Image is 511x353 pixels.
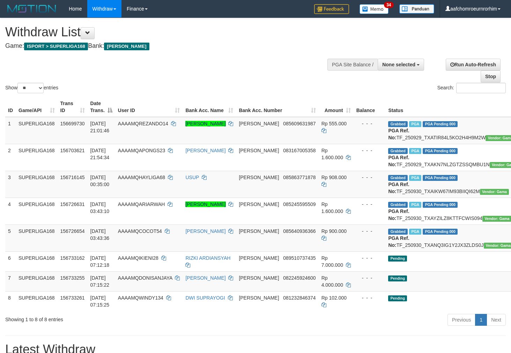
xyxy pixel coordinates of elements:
[5,225,16,251] td: 5
[16,144,58,171] td: SUPERLIGA168
[88,97,115,117] th: Date Trans.: activate to sort column descending
[283,255,316,261] span: Copy 089510737435 to clipboard
[437,83,506,93] label: Search:
[60,255,85,261] span: 156733162
[356,201,383,208] div: - - -
[115,97,183,117] th: User ID: activate to sort column ascending
[423,148,458,154] span: PGA Pending
[90,175,110,187] span: [DATE] 00:35:00
[60,295,85,301] span: 156733261
[185,121,225,126] a: [PERSON_NAME]
[239,255,279,261] span: [PERSON_NAME]
[409,229,421,235] span: Marked by aafchhiseyha
[60,228,85,234] span: 156726654
[90,295,110,308] span: [DATE] 07:15:25
[5,43,334,50] h4: Game: Bank:
[283,275,316,281] span: Copy 082245924600 to clipboard
[388,235,409,248] b: PGA Ref. No:
[17,83,44,93] select: Showentries
[24,43,88,50] span: ISPORT > SUPERLIGA168
[446,59,501,71] a: Run Auto-Refresh
[388,256,407,262] span: Pending
[283,201,316,207] span: Copy 085245595509 to clipboard
[5,117,16,144] td: 1
[5,198,16,225] td: 4
[475,314,487,326] a: 1
[5,291,16,311] td: 8
[384,2,393,8] span: 34
[356,174,383,181] div: - - -
[58,97,88,117] th: Trans ID: activate to sort column ascending
[90,148,110,160] span: [DATE] 21:54:34
[321,201,343,214] span: Rp 1.600.000
[388,121,408,127] span: Grabbed
[185,295,225,301] a: DWI SUPRAYOGI
[118,201,165,207] span: AAAAMQARIARWAH
[60,201,85,207] span: 156726631
[388,148,408,154] span: Grabbed
[356,120,383,127] div: - - -
[90,228,110,241] span: [DATE] 03:43:36
[481,71,501,82] a: Stop
[118,148,165,153] span: AAAAMQAPONGS23
[356,294,383,301] div: - - -
[409,175,421,181] span: Marked by aafchhiseyha
[388,175,408,181] span: Grabbed
[321,255,343,268] span: Rp 7.000.000
[321,228,347,234] span: Rp 900.000
[314,4,349,14] img: Feedback.jpg
[456,83,506,93] input: Search:
[239,295,279,301] span: [PERSON_NAME]
[388,128,409,140] b: PGA Ref. No:
[104,43,149,50] span: [PERSON_NAME]
[321,175,347,180] span: Rp 908.000
[423,175,458,181] span: PGA Pending
[239,275,279,281] span: [PERSON_NAME]
[321,121,347,126] span: Rp 555.000
[16,97,58,117] th: Game/API: activate to sort column ascending
[16,251,58,271] td: SUPERLIGA168
[118,275,172,281] span: AAAAMQDONISANJAYA
[5,171,16,198] td: 3
[60,275,85,281] span: 156733255
[118,175,165,180] span: AAAAMQHAYLIGA68
[16,291,58,311] td: SUPERLIGA168
[327,59,378,71] div: PGA Site Balance /
[5,144,16,171] td: 2
[5,271,16,291] td: 7
[321,275,343,288] span: Rp 4.000.000
[423,121,458,127] span: PGA Pending
[239,148,279,153] span: [PERSON_NAME]
[388,155,409,167] b: PGA Ref. No:
[16,271,58,291] td: SUPERLIGA168
[60,121,85,126] span: 156699730
[185,148,225,153] a: [PERSON_NAME]
[185,228,225,234] a: [PERSON_NAME]
[16,117,58,144] td: SUPERLIGA168
[239,175,279,180] span: [PERSON_NAME]
[356,255,383,262] div: - - -
[5,25,334,39] h1: Withdraw List
[185,255,230,261] a: RIZKI ARDIANSYAH
[388,295,407,301] span: Pending
[183,97,236,117] th: Bank Acc. Name: activate to sort column ascending
[5,3,58,14] img: MOTION_logo.png
[185,275,225,281] a: [PERSON_NAME]
[283,148,316,153] span: Copy 083167005358 to clipboard
[356,228,383,235] div: - - -
[5,83,58,93] label: Show entries
[409,121,421,127] span: Marked by aafchhiseyha
[321,295,347,301] span: Rp 102.000
[382,62,415,67] span: None selected
[60,148,85,153] span: 156703621
[239,201,279,207] span: [PERSON_NAME]
[16,198,58,225] td: SUPERLIGA168
[239,121,279,126] span: [PERSON_NAME]
[283,228,316,234] span: Copy 085640936366 to clipboard
[487,314,506,326] a: Next
[378,59,424,71] button: None selected
[90,255,110,268] span: [DATE] 07:12:18
[5,313,208,323] div: Showing 1 to 8 of 8 entries
[16,225,58,251] td: SUPERLIGA168
[356,147,383,154] div: - - -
